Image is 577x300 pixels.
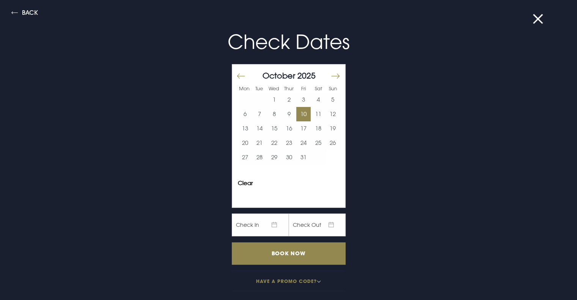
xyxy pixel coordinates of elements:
button: 9 [281,107,296,121]
button: 29 [267,150,282,165]
button: 6 [238,107,253,121]
td: Choose Sunday, October 5, 2025 as your start date. [325,93,340,107]
button: 23 [281,136,296,150]
td: Choose Wednesday, October 8, 2025 as your start date. [267,107,282,121]
button: 20 [238,136,253,150]
button: Clear [238,180,253,186]
td: Choose Saturday, October 18, 2025 as your start date. [311,121,325,136]
button: 24 [296,136,311,150]
button: Move backward to switch to the previous month. [236,68,245,84]
button: 16 [281,121,296,136]
td: Choose Friday, October 3, 2025 as your start date. [296,93,311,107]
button: 30 [281,150,296,165]
td: Choose Sunday, October 12, 2025 as your start date. [325,107,340,121]
td: Choose Tuesday, October 14, 2025 as your start date. [252,121,267,136]
button: 31 [296,150,311,165]
button: 3 [296,93,311,107]
p: Check Dates [108,27,469,57]
button: 8 [267,107,282,121]
td: Choose Tuesday, October 7, 2025 as your start date. [252,107,267,121]
input: Book Now [232,242,346,265]
td: Choose Monday, October 20, 2025 as your start date. [238,136,253,150]
span: Check Out [289,214,346,236]
td: Choose Tuesday, October 21, 2025 as your start date. [252,136,267,150]
td: Choose Wednesday, October 15, 2025 as your start date. [267,121,282,136]
button: 5 [325,93,340,107]
td: Choose Sunday, October 26, 2025 as your start date. [325,136,340,150]
td: Choose Thursday, October 30, 2025 as your start date. [281,150,296,165]
button: 14 [252,121,267,136]
td: Choose Wednesday, October 29, 2025 as your start date. [267,150,282,165]
button: 27 [238,150,253,165]
button: Have a promo code? [232,271,346,291]
button: 13 [238,121,253,136]
button: 21 [252,136,267,150]
button: 4 [311,93,325,107]
td: Choose Wednesday, October 1, 2025 as your start date. [267,93,282,107]
span: Check In [232,214,289,236]
td: Choose Thursday, October 2, 2025 as your start date. [281,93,296,107]
td: Choose Saturday, October 25, 2025 as your start date. [311,136,325,150]
td: Choose Friday, October 31, 2025 as your start date. [296,150,311,165]
button: 15 [267,121,282,136]
td: Choose Tuesday, October 28, 2025 as your start date. [252,150,267,165]
td: Choose Monday, October 13, 2025 as your start date. [238,121,253,136]
td: Choose Wednesday, October 22, 2025 as your start date. [267,136,282,150]
td: Choose Sunday, October 19, 2025 as your start date. [325,121,340,136]
button: 19 [325,121,340,136]
td: Choose Thursday, October 16, 2025 as your start date. [281,121,296,136]
button: Move forward to switch to the next month. [330,68,340,84]
td: Choose Friday, October 17, 2025 as your start date. [296,121,311,136]
td: Choose Thursday, October 9, 2025 as your start date. [281,107,296,121]
td: Choose Saturday, October 11, 2025 as your start date. [311,107,325,121]
span: October [263,71,295,80]
button: 2 [281,93,296,107]
button: 12 [325,107,340,121]
button: 26 [325,136,340,150]
td: Choose Saturday, October 4, 2025 as your start date. [311,93,325,107]
button: 11 [311,107,325,121]
span: 2025 [297,71,316,80]
button: 7 [252,107,267,121]
button: 25 [311,136,325,150]
td: Choose Monday, October 6, 2025 as your start date. [238,107,253,121]
td: Choose Friday, October 10, 2025 as your start date. [296,107,311,121]
button: Back [11,9,38,18]
button: 10 [296,107,311,121]
button: 1 [267,93,282,107]
td: Choose Thursday, October 23, 2025 as your start date. [281,136,296,150]
button: 28 [252,150,267,165]
button: 18 [311,121,325,136]
button: 22 [267,136,282,150]
td: Choose Friday, October 24, 2025 as your start date. [296,136,311,150]
td: Choose Monday, October 27, 2025 as your start date. [238,150,253,165]
button: 17 [296,121,311,136]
